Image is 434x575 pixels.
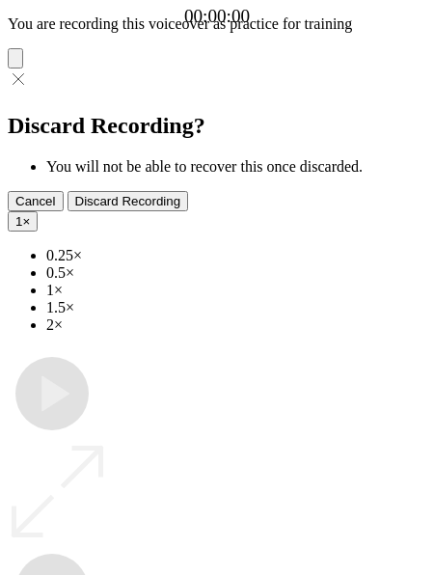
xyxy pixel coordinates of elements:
li: You will not be able to recover this once discarded. [46,158,426,176]
li: 1.5× [46,299,426,316]
p: You are recording this voiceover as practice for training [8,15,426,33]
li: 0.5× [46,264,426,282]
li: 0.25× [46,247,426,264]
span: 1 [15,214,22,229]
button: Discard Recording [68,191,189,211]
button: 1× [8,211,38,232]
button: Cancel [8,191,64,211]
li: 2× [46,316,426,334]
a: 00:00:00 [184,6,250,27]
li: 1× [46,282,426,299]
h2: Discard Recording? [8,113,426,139]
